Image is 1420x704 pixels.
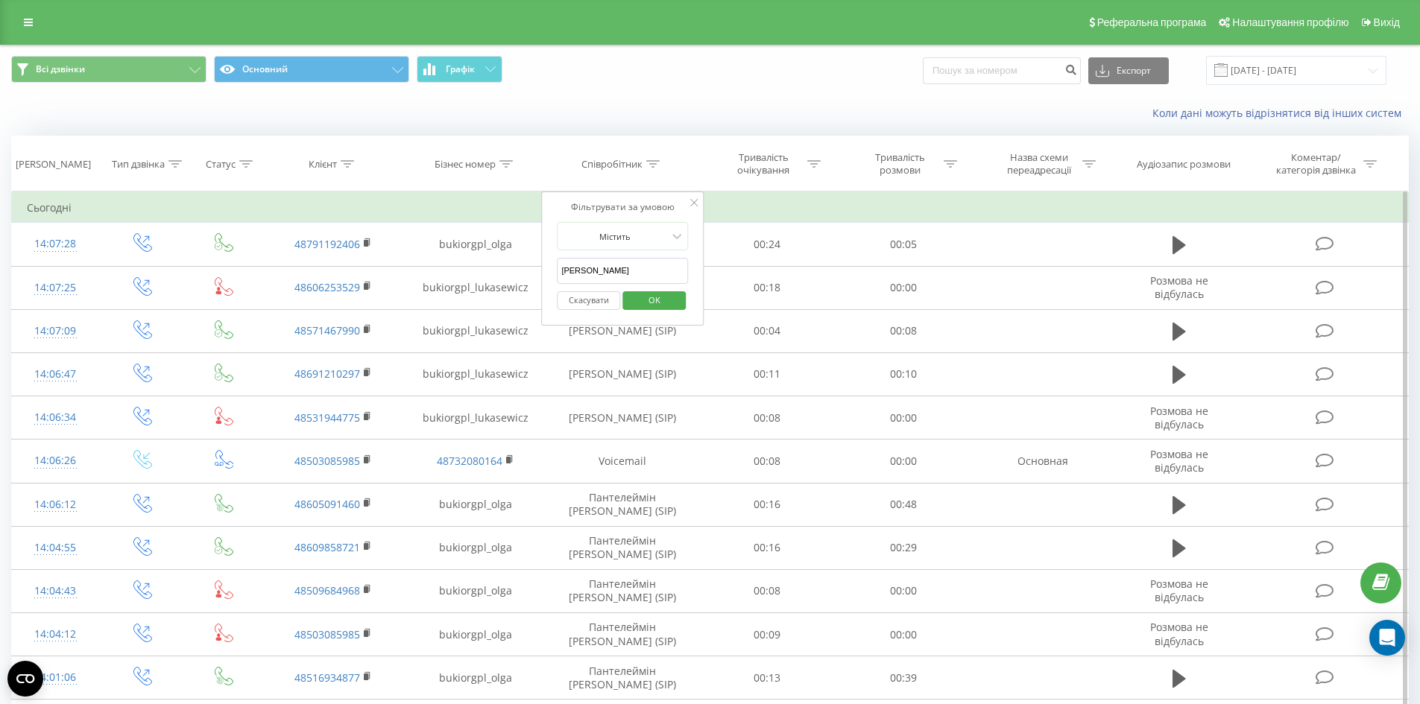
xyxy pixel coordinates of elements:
[546,309,699,352] td: [PERSON_NAME] (SIP)
[1137,158,1231,171] div: Аудіозапис розмови
[622,291,686,310] button: OK
[446,64,475,74] span: Графік
[699,396,836,440] td: 00:08
[27,403,84,432] div: 14:06:34
[1374,16,1400,28] span: Вихід
[860,151,940,177] div: Тривалість розмови
[699,569,836,612] td: 00:08
[1232,16,1348,28] span: Налаштування профілю
[294,280,360,294] a: 48606253529
[27,273,84,302] div: 14:07:25
[836,483,972,526] td: 00:48
[404,266,546,309] td: bukiorgpl_lukasewicz
[971,440,1113,483] td: Основная
[404,396,546,440] td: bukiorgpl_lukasewicz
[27,577,84,606] div: 14:04:43
[1369,620,1405,656] div: Open Intercom Messenger
[214,56,409,83] button: Основний
[294,323,360,337] a: 48571467990
[27,229,84,259] div: 14:07:28
[557,200,688,215] div: Фільтрувати за умовою
[923,57,1081,84] input: Пошук за номером
[557,291,620,310] button: Скасувати
[27,446,84,475] div: 14:06:26
[836,352,972,396] td: 00:10
[404,613,546,656] td: bukiorgpl_olga
[546,613,699,656] td: Пантелеймін [PERSON_NAME] (SIP)
[1272,151,1360,177] div: Коментар/категорія дзвінка
[294,410,360,425] a: 48531944775
[836,440,972,483] td: 00:00
[699,223,836,266] td: 00:24
[836,396,972,440] td: 00:00
[112,158,165,171] div: Тип дзвінка
[699,613,836,656] td: 00:09
[294,497,360,511] a: 48605091460
[404,656,546,700] td: bukiorgpl_olga
[546,396,699,440] td: [PERSON_NAME] (SIP)
[294,670,360,685] a: 48516934877
[1150,404,1208,431] span: Розмова не відбулась
[404,483,546,526] td: bukiorgpl_olga
[404,352,546,396] td: bukiorgpl_lukasewicz
[836,613,972,656] td: 00:00
[294,454,360,468] a: 48503085985
[546,569,699,612] td: Пантелеймін [PERSON_NAME] (SIP)
[404,526,546,569] td: bukiorgpl_olga
[294,627,360,641] a: 48503085985
[699,309,836,352] td: 00:04
[309,158,337,171] div: Клієнт
[437,454,502,468] a: 48732080164
[36,63,85,75] span: Всі дзвінки
[836,569,972,612] td: 00:00
[699,440,836,483] td: 00:08
[294,583,360,597] a: 48509684968
[546,352,699,396] td: [PERSON_NAME] (SIP)
[27,360,84,389] div: 14:06:47
[699,526,836,569] td: 00:16
[7,661,43,697] button: Open CMP widget
[546,440,699,483] td: Voicemail
[581,158,643,171] div: Співробітник
[557,258,688,284] input: Введіть значення
[836,309,972,352] td: 00:08
[1097,16,1207,28] span: Реферальна програма
[11,56,206,83] button: Всі дзвінки
[404,223,546,266] td: bukiorgpl_olga
[27,533,84,562] div: 14:04:55
[27,663,84,692] div: 14:01:06
[1088,57,1169,84] button: Експорт
[634,288,675,311] span: OK
[404,309,546,352] td: bukiorgpl_lukasewicz
[294,540,360,554] a: 48609858721
[206,158,236,171] div: Статус
[417,56,502,83] button: Графік
[546,526,699,569] td: Пантелеймін [PERSON_NAME] (SIP)
[699,266,836,309] td: 00:18
[699,483,836,526] td: 00:16
[27,317,84,346] div: 14:07:09
[435,158,496,171] div: Бізнес номер
[294,237,360,251] a: 48791192406
[12,193,1409,223] td: Сьогодні
[699,656,836,700] td: 00:13
[16,158,91,171] div: [PERSON_NAME]
[836,526,972,569] td: 00:29
[836,656,972,700] td: 00:39
[836,223,972,266] td: 00:05
[1150,273,1208,301] span: Розмова не відбулась
[836,266,972,309] td: 00:00
[294,367,360,381] a: 48691210297
[1150,620,1208,647] span: Розмова не відбулась
[724,151,804,177] div: Тривалість очікування
[546,656,699,700] td: Пантелеймін [PERSON_NAME] (SIP)
[1150,447,1208,475] span: Розмова не відбулась
[404,569,546,612] td: bukiorgpl_olga
[1152,106,1409,120] a: Коли дані можуть відрізнятися вiд інших систем
[699,352,836,396] td: 00:11
[27,490,84,519] div: 14:06:12
[1150,577,1208,604] span: Розмова не відбулась
[546,483,699,526] td: Пантелеймін [PERSON_NAME] (SIP)
[999,151,1079,177] div: Назва схеми переадресації
[27,620,84,649] div: 14:04:12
